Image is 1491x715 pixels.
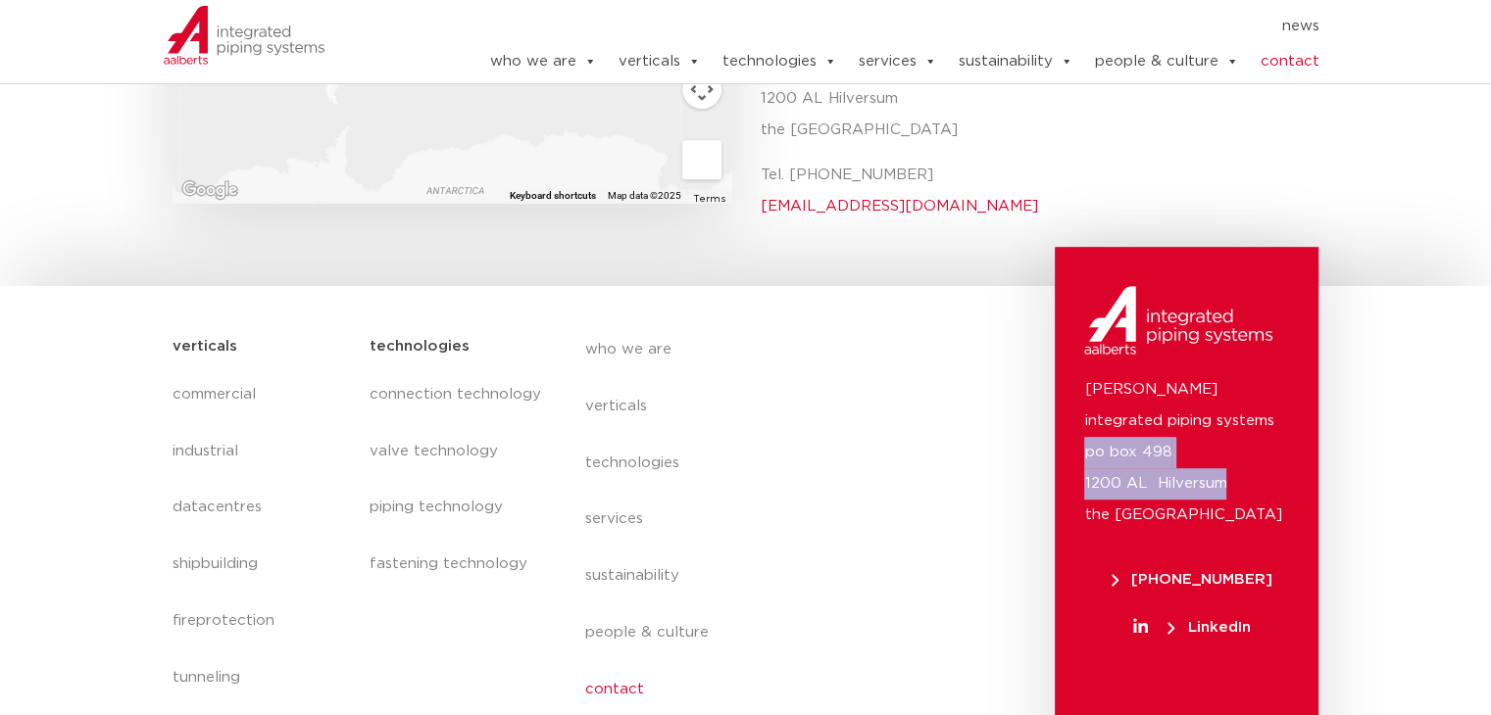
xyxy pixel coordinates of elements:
a: piping technology [369,479,545,536]
a: fastening technology [369,536,545,593]
a: valve technology [369,423,545,480]
span: [PHONE_NUMBER] [1112,572,1272,587]
p: [PERSON_NAME] integrated piping systems po box 498 1200 AL Hilversum the [GEOGRAPHIC_DATA] [1084,374,1289,531]
a: verticals [618,42,700,81]
h5: verticals [173,331,237,362]
a: fireprotection [173,593,350,649]
a: commercial [173,366,350,423]
h5: technologies [369,331,469,362]
a: tunneling [173,649,350,706]
p: Tel. [PHONE_NUMBER] [761,160,1305,222]
a: sustainability [585,548,944,604]
a: services [858,42,936,81]
a: LinkedIn [1084,620,1299,635]
a: industrial [173,423,350,480]
a: Open this area in Google Maps (opens a new window) [177,177,242,203]
a: technologies [585,435,944,492]
a: shipbuilding [173,536,350,593]
a: who we are [489,42,596,81]
a: contact [1260,42,1318,81]
a: datacentres [173,479,350,536]
a: services [585,491,944,548]
a: verticals [585,378,944,435]
a: technologies [721,42,836,81]
a: Terms [693,194,725,204]
img: Google [177,177,242,203]
button: Drag Pegman onto the map to open Street View [682,140,721,179]
button: Map camera controls [682,70,721,109]
p: [PERSON_NAME] integrated piping systems PO box 498 1200 AL Hilversum the [GEOGRAPHIC_DATA] [761,21,1305,146]
a: people & culture [1094,42,1238,81]
span: Map data ©2025 [608,190,681,201]
a: people & culture [585,604,944,661]
a: news [1281,11,1318,42]
a: sustainability [958,42,1072,81]
a: who we are [585,321,944,378]
button: Keyboard shortcuts [510,189,596,203]
nav: Menu [429,11,1319,42]
a: [PHONE_NUMBER] [1084,572,1299,587]
a: [EMAIL_ADDRESS][DOMAIN_NAME] [761,199,1038,214]
nav: Menu [369,366,545,594]
span: LinkedIn [1168,620,1250,635]
a: connection technology [369,366,545,423]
